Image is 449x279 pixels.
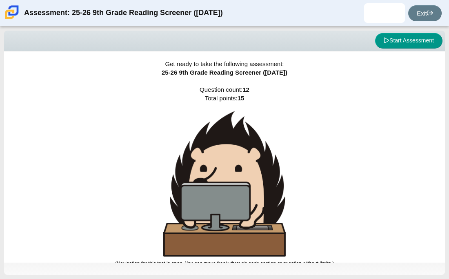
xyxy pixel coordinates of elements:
span: Get ready to take the following assessment: [165,60,284,67]
img: hedgehog-behind-computer-large.png [163,111,286,257]
a: Carmen School of Science & Technology [3,15,20,22]
a: Exit [408,5,442,21]
img: kamiah.hill.IwWDcW [378,7,391,20]
div: Assessment: 25-26 9th Grade Reading Screener ([DATE]) [24,3,223,23]
button: Start Assessment [375,33,442,49]
small: (Navigation for this test is open. You can move freely through each section or question without l... [115,261,334,266]
span: 25-26 9th Grade Reading Screener ([DATE]) [162,69,287,76]
img: Carmen School of Science & Technology [3,4,20,21]
b: 15 [238,95,245,102]
b: 12 [242,86,249,93]
span: Question count: Total points: [115,86,334,266]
